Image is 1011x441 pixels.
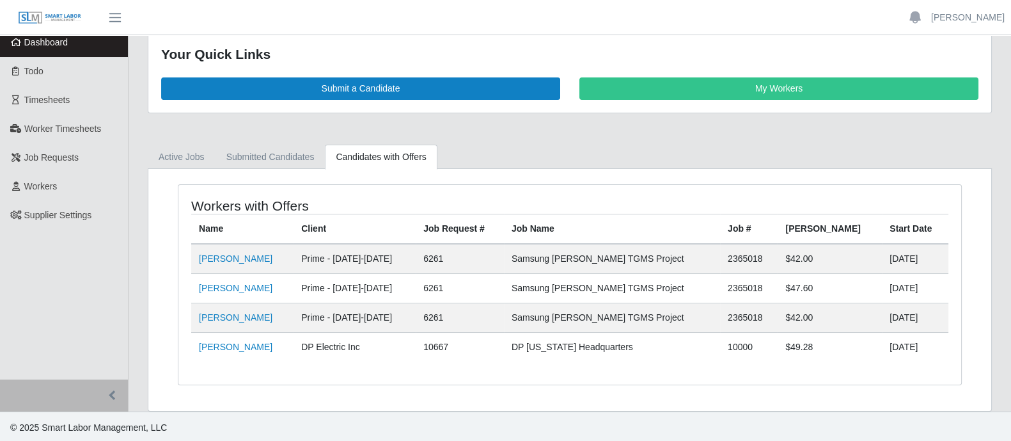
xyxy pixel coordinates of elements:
[199,253,272,264] a: [PERSON_NAME]
[931,11,1005,24] a: [PERSON_NAME]
[199,283,272,293] a: [PERSON_NAME]
[720,303,778,332] td: 2365018
[504,244,720,274] td: Samsung [PERSON_NAME] TGMS Project
[504,214,720,244] th: Job Name
[579,77,978,100] a: My Workers
[161,77,560,100] a: Submit a Candidate
[24,124,101,134] span: Worker Timesheets
[24,37,68,47] span: Dashboard
[416,244,504,274] td: 6261
[416,273,504,303] td: 6261
[24,210,92,220] span: Supplier Settings
[148,145,216,170] a: Active Jobs
[24,66,43,76] span: Todo
[882,303,948,332] td: [DATE]
[720,244,778,274] td: 2365018
[416,303,504,332] td: 6261
[720,273,778,303] td: 2365018
[294,273,416,303] td: Prime - [DATE]-[DATE]
[24,152,79,163] span: Job Requests
[778,332,882,362] td: $49.28
[294,244,416,274] td: Prime - [DATE]-[DATE]
[294,332,416,362] td: DP Electric Inc
[10,422,167,433] span: © 2025 Smart Labor Management, LLC
[778,273,882,303] td: $47.60
[191,198,496,214] h4: Workers with Offers
[778,303,882,332] td: $42.00
[504,332,720,362] td: DP [US_STATE] Headquarters
[778,214,882,244] th: [PERSON_NAME]
[199,342,272,352] a: [PERSON_NAME]
[882,332,948,362] td: [DATE]
[216,145,325,170] a: Submitted Candidates
[191,214,294,244] th: Name
[24,181,58,191] span: Workers
[24,95,70,105] span: Timesheets
[882,273,948,303] td: [DATE]
[882,214,948,244] th: Start Date
[294,214,416,244] th: Client
[504,273,720,303] td: Samsung [PERSON_NAME] TGMS Project
[325,145,437,170] a: Candidates with Offers
[18,11,82,25] img: SLM Logo
[161,44,978,65] div: Your Quick Links
[504,303,720,332] td: Samsung [PERSON_NAME] TGMS Project
[294,303,416,332] td: Prime - [DATE]-[DATE]
[720,332,778,362] td: 10000
[778,244,882,274] td: $42.00
[882,244,948,274] td: [DATE]
[416,332,504,362] td: 10667
[416,214,504,244] th: Job Request #
[720,214,778,244] th: Job #
[199,312,272,323] a: [PERSON_NAME]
